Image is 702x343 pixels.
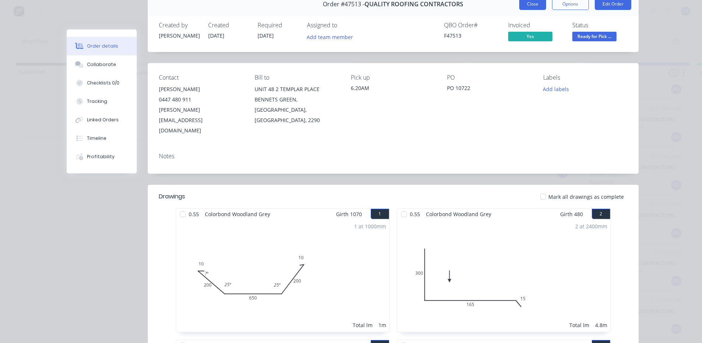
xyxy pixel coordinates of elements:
div: Tracking [87,98,107,105]
div: QBO Order # [444,22,499,29]
div: Total lm [569,321,589,329]
div: Collaborate [87,61,116,68]
button: Add labels [539,84,573,94]
span: 0.55 [407,209,423,219]
div: Created by [159,22,199,29]
div: Invoiced [508,22,563,29]
div: Total lm [353,321,373,329]
span: Yes [508,32,552,41]
button: Add team member [303,32,357,42]
span: 0.55 [186,209,202,219]
span: Girth 1070 [336,209,362,219]
div: PO [447,74,531,81]
span: [DATE] [208,32,224,39]
div: 2 at 2400mm [575,222,607,230]
div: Bill to [255,74,339,81]
button: Profitability [67,148,137,166]
div: [PERSON_NAME][EMAIL_ADDRESS][DOMAIN_NAME] [159,105,243,136]
span: Ready for Pick ... [572,32,617,41]
div: Contact [159,74,243,81]
div: 1 at 1000mm [354,222,386,230]
button: Add team member [307,32,357,42]
button: Linked Orders [67,111,137,129]
button: Ready for Pick ... [572,32,617,43]
div: 6.20AM [351,84,435,92]
div: UNIT 48 2 TEMPLAR PLACEBENNETS GREEN, [GEOGRAPHIC_DATA], [GEOGRAPHIC_DATA], 2290 [255,84,339,125]
span: Order #47513 - [323,1,364,8]
div: PO 10722 [447,84,531,94]
button: Order details [67,37,137,55]
span: Girth 480 [560,209,583,219]
div: Labels [543,74,628,81]
span: Colorbond Woodland Grey [202,209,273,219]
div: 01020065020010?º25º25º1 at 1000mmTotal lm1m [176,219,389,332]
div: Timeline [87,135,106,142]
div: [PERSON_NAME] [159,84,243,94]
button: 1 [371,209,389,219]
button: Checklists 0/0 [67,74,137,92]
div: Checklists 0/0 [87,80,119,86]
button: 2 [592,209,610,219]
div: Status [572,22,628,29]
div: Notes [159,153,628,160]
div: 4.8m [595,321,607,329]
div: Drawings [159,192,185,201]
div: Assigned to [307,22,381,29]
div: Order details [87,43,118,49]
button: Collaborate [67,55,137,74]
div: [PERSON_NAME]0447 480 911[PERSON_NAME][EMAIL_ADDRESS][DOMAIN_NAME] [159,84,243,136]
span: QUALITY ROOFING CONTRACTORS [364,1,463,8]
div: Required [258,22,298,29]
div: 1m [378,321,386,329]
div: 0447 480 911 [159,94,243,105]
div: F47513 [444,32,499,39]
span: Colorbond Woodland Grey [423,209,494,219]
button: Timeline [67,129,137,148]
div: [PERSON_NAME] [159,32,199,39]
span: [DATE] [258,32,274,39]
div: Profitability [87,153,115,160]
div: Pick up [351,74,435,81]
div: Created [208,22,249,29]
div: 0300165152 at 2400mmTotal lm4.8m [397,219,610,332]
span: Mark all drawings as complete [548,193,624,201]
button: Tracking [67,92,137,111]
div: UNIT 48 2 TEMPLAR PLACE [255,84,339,94]
div: Linked Orders [87,117,119,123]
div: BENNETS GREEN, [GEOGRAPHIC_DATA], [GEOGRAPHIC_DATA], 2290 [255,94,339,125]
